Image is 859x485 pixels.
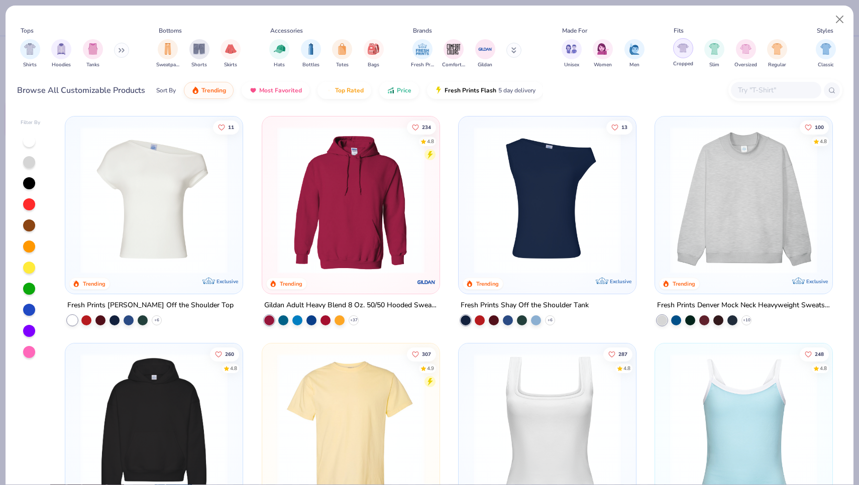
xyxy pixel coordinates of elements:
[364,39,384,69] button: filter button
[610,278,631,285] span: Exclusive
[594,61,612,69] span: Women
[23,61,37,69] span: Shirts
[201,86,226,94] span: Trending
[317,82,371,99] button: Top Rated
[820,365,827,373] div: 4.8
[21,119,41,127] div: Filter By
[272,127,430,274] img: 01756b78-01f6-4cc6-8d8a-3c30c1a0c8ac
[597,43,609,55] img: Women Image
[629,61,639,69] span: Men
[498,85,535,96] span: 5 day delivery
[734,61,757,69] span: Oversized
[397,86,411,94] span: Price
[20,39,40,69] button: filter button
[301,39,321,69] div: filter for Bottles
[228,125,234,130] span: 11
[20,39,40,69] div: filter for Shirts
[677,42,689,54] img: Cropped Image
[421,125,431,130] span: 234
[335,86,364,94] span: Top Rated
[562,39,582,69] button: filter button
[305,43,316,55] img: Bottles Image
[772,43,783,55] img: Regular Image
[548,317,553,323] span: + 6
[475,39,495,69] button: filter button
[427,82,543,99] button: Fresh Prints Flash5 day delivery
[67,299,234,312] div: Fresh Prints [PERSON_NAME] Off the Shoulder Top
[270,26,303,35] div: Accessories
[673,60,693,68] span: Cropped
[593,39,613,69] div: filter for Women
[259,86,302,94] span: Most Favorited
[249,86,257,94] img: most_fav.gif
[709,61,719,69] span: Slim
[221,39,241,69] div: filter for Skirts
[800,347,829,361] button: Like
[156,39,179,69] button: filter button
[225,352,234,357] span: 260
[189,39,209,69] button: filter button
[562,39,582,69] div: filter for Unisex
[242,82,309,99] button: Most Favorited
[368,43,379,55] img: Bags Image
[704,39,724,69] div: filter for Slim
[411,39,434,69] button: filter button
[442,39,465,69] button: filter button
[193,43,205,55] img: Shorts Image
[621,125,627,130] span: 13
[17,84,145,96] div: Browse All Customizable Products
[162,43,173,55] img: Sweatpants Image
[800,120,829,134] button: Like
[830,10,849,29] button: Close
[469,127,626,274] img: 5716b33b-ee27-473a-ad8a-9b8687048459
[24,43,36,55] img: Shirts Image
[332,39,352,69] div: filter for Totes
[740,43,751,55] img: Oversized Image
[332,39,352,69] button: filter button
[768,61,786,69] span: Regular
[83,39,103,69] button: filter button
[230,365,237,373] div: 4.8
[674,26,684,35] div: Fits
[21,26,34,35] div: Tops
[815,352,824,357] span: 248
[154,317,159,323] span: + 6
[618,352,627,357] span: 287
[673,39,693,69] button: filter button
[51,39,71,69] button: filter button
[767,39,787,69] div: filter for Regular
[210,347,239,361] button: Like
[368,61,379,69] span: Bags
[264,299,438,312] div: Gildan Adult Heavy Blend 8 Oz. 50/50 Hooded Sweatshirt
[87,43,98,55] img: Tanks Image
[274,61,285,69] span: Hats
[302,61,319,69] span: Bottles
[413,26,432,35] div: Brands
[815,125,824,130] span: 100
[411,61,434,69] span: Fresh Prints
[562,26,587,35] div: Made For
[217,278,239,285] span: Exclusive
[430,127,587,274] img: a164e800-7022-4571-a324-30c76f641635
[406,347,436,361] button: Like
[816,39,836,69] div: filter for Classic
[624,39,645,69] div: filter for Men
[191,86,199,94] img: trending.gif
[269,39,289,69] div: filter for Hats
[767,39,787,69] button: filter button
[673,38,693,68] div: filter for Cropped
[461,299,589,312] div: Fresh Prints Shay Off the Shoulder Tank
[817,26,833,35] div: Styles
[657,299,830,312] div: Fresh Prints Denver Mock Neck Heavyweight Sweatshirt
[156,39,179,69] div: filter for Sweatpants
[624,39,645,69] button: filter button
[626,127,783,274] img: af1e0f41-62ea-4e8f-9b2b-c8bb59fc549d
[224,61,237,69] span: Skirts
[426,365,434,373] div: 4.9
[623,365,630,373] div: 4.8
[411,39,434,69] div: filter for Fresh Prints
[665,127,822,274] img: f5d85501-0dbb-4ee4-b115-c08fa3845d83
[475,39,495,69] div: filter for Gildan
[421,352,431,357] span: 307
[629,43,640,55] img: Men Image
